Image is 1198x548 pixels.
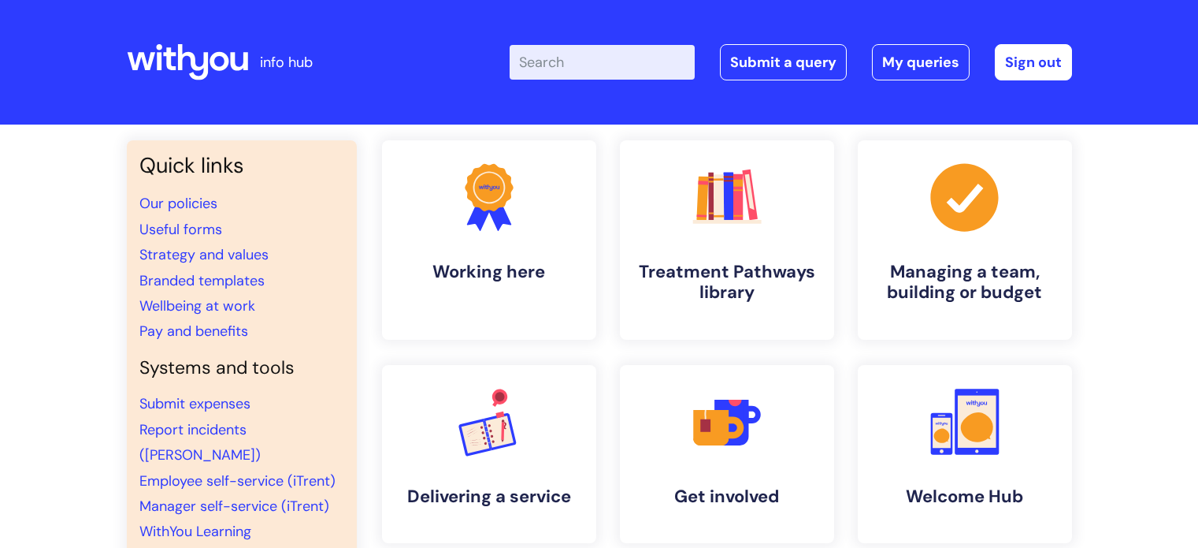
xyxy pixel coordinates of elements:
a: Managing a team, building or budget [858,140,1072,340]
a: Wellbeing at work [139,296,255,315]
h4: Treatment Pathways library [632,262,822,304]
a: Working here [382,140,596,340]
a: Submit a query [720,44,847,80]
h4: Welcome Hub [870,486,1059,507]
a: Branded templates [139,271,265,290]
div: | - [510,44,1072,80]
p: info hub [260,50,313,75]
a: WithYou Learning [139,522,251,541]
a: Useful forms [139,220,222,239]
h4: Get involved [632,486,822,507]
input: Search [510,45,695,80]
h4: Working here [395,262,584,282]
a: Submit expenses [139,394,250,413]
a: Delivering a service [382,365,596,543]
a: Pay and benefits [139,322,248,341]
a: Welcome Hub [858,365,1072,543]
a: My queries [872,44,970,80]
a: Get involved [620,365,834,543]
h3: Quick links [139,153,344,178]
a: Sign out [995,44,1072,80]
h4: Systems and tools [139,357,344,379]
a: Report incidents ([PERSON_NAME]) [139,420,261,464]
h4: Delivering a service [395,486,584,507]
a: Manager self-service (iTrent) [139,497,329,516]
a: Our policies [139,194,217,213]
a: Strategy and values [139,245,269,264]
h4: Managing a team, building or budget [870,262,1059,304]
a: Treatment Pathways library [620,140,834,340]
a: Employee self-service (iTrent) [139,472,336,490]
